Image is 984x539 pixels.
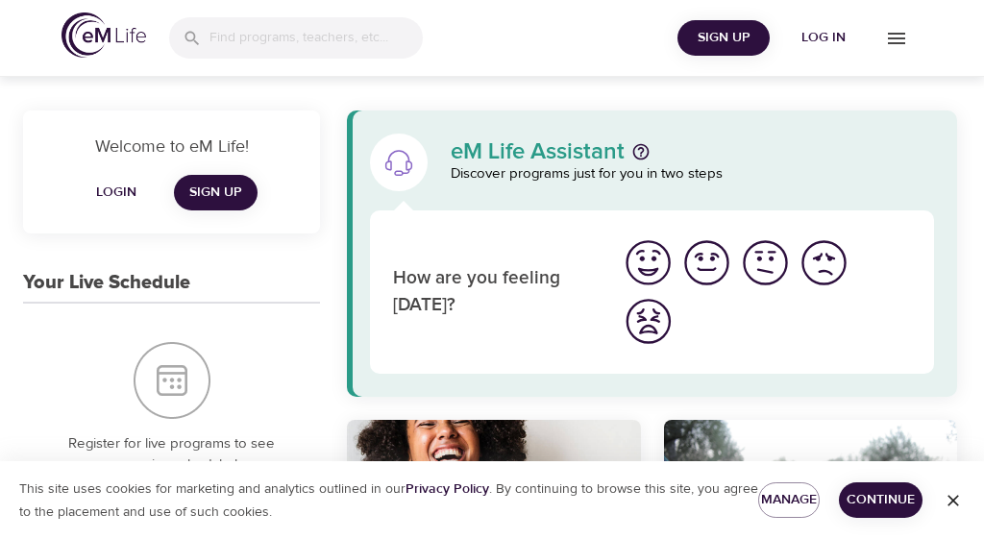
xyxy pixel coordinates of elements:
[619,292,677,351] button: I'm feeling worst
[870,12,922,64] button: menu
[383,147,414,178] img: eM Life Assistant
[23,272,190,294] h3: Your Live Schedule
[795,233,853,292] button: I'm feeling bad
[622,236,675,289] img: great
[798,236,850,289] img: bad
[189,181,242,205] span: Sign Up
[619,233,677,292] button: I'm feeling great
[86,175,147,210] button: Login
[209,17,423,59] input: Find programs, teachers, etc...
[174,175,258,210] a: Sign Up
[46,134,297,159] p: Welcome to eM Life!
[736,233,795,292] button: I'm feeling ok
[406,480,489,498] a: Privacy Policy
[677,20,770,56] button: Sign Up
[680,236,733,289] img: good
[677,233,736,292] button: I'm feeling good
[685,26,762,50] span: Sign Up
[739,236,792,289] img: ok
[61,12,146,58] img: logo
[451,140,625,163] p: eM Life Assistant
[451,163,934,185] p: Discover programs just for you in two steps
[777,20,870,56] button: Log in
[393,265,595,320] p: How are you feeling [DATE]?
[61,433,282,477] p: Register for live programs to see your upcoming schedule here.
[93,181,139,205] span: Login
[134,342,210,419] img: Your Live Schedule
[854,488,907,512] span: Continue
[785,26,862,50] span: Log in
[839,482,922,518] button: Continue
[758,482,820,518] button: Manage
[622,295,675,348] img: worst
[774,488,804,512] span: Manage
